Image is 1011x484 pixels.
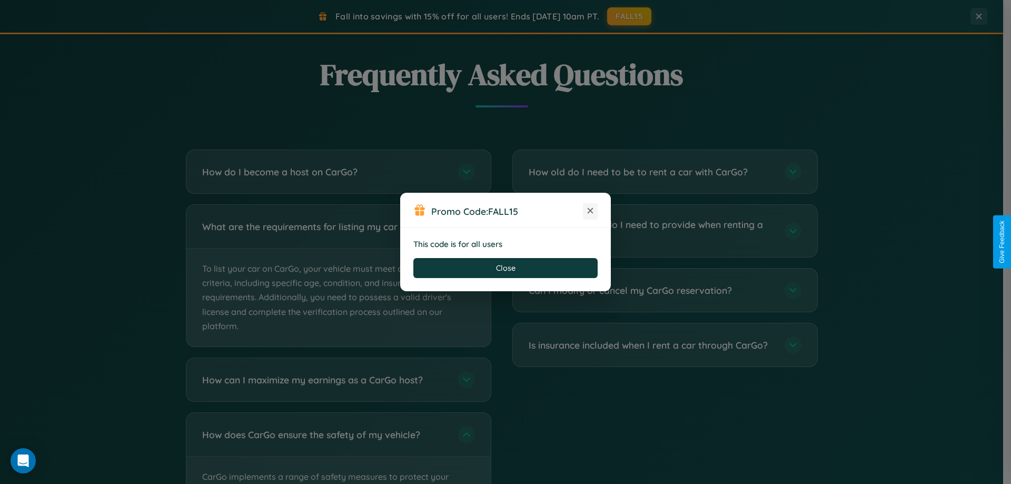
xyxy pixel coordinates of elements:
[488,205,518,217] b: FALL15
[413,239,502,249] strong: This code is for all users
[11,448,36,473] div: Open Intercom Messenger
[998,221,1006,263] div: Give Feedback
[431,205,583,217] h3: Promo Code:
[413,258,598,278] button: Close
